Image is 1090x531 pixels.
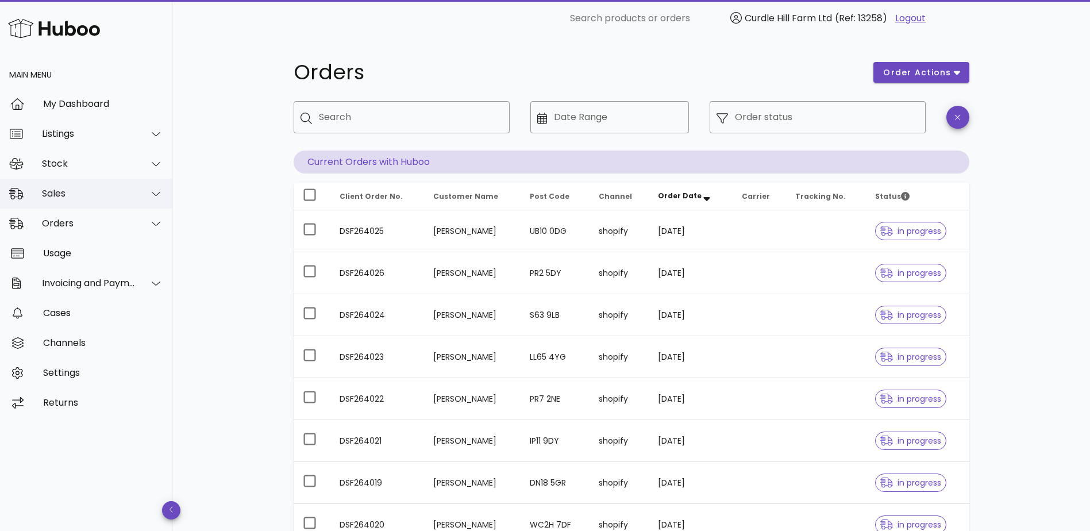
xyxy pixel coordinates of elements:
[330,252,425,294] td: DSF264026
[880,227,941,235] span: in progress
[866,183,969,210] th: Status
[424,336,520,378] td: [PERSON_NAME]
[590,252,649,294] td: shopify
[43,98,163,109] div: My Dashboard
[521,462,590,504] td: DN18 5GR
[880,395,941,403] span: in progress
[424,420,520,462] td: [PERSON_NAME]
[880,353,941,361] span: in progress
[649,294,732,336] td: [DATE]
[521,252,590,294] td: PR2 5DY
[521,183,590,210] th: Post Code
[649,462,732,504] td: [DATE]
[294,62,860,83] h1: Orders
[590,378,649,420] td: shopify
[424,294,520,336] td: [PERSON_NAME]
[895,11,926,25] a: Logout
[43,337,163,348] div: Channels
[880,269,941,277] span: in progress
[424,183,520,210] th: Customer Name
[649,420,732,462] td: [DATE]
[590,183,649,210] th: Channel
[424,378,520,420] td: [PERSON_NAME]
[599,191,632,201] span: Channel
[330,420,425,462] td: DSF264021
[880,521,941,529] span: in progress
[433,191,498,201] span: Customer Name
[43,248,163,259] div: Usage
[883,67,952,79] span: order actions
[880,437,941,445] span: in progress
[330,183,425,210] th: Client Order No.
[42,218,136,229] div: Orders
[521,420,590,462] td: IP11 9DY
[875,191,910,201] span: Status
[424,210,520,252] td: [PERSON_NAME]
[330,378,425,420] td: DSF264022
[330,336,425,378] td: DSF264023
[521,294,590,336] td: S63 9LB
[43,397,163,408] div: Returns
[742,191,770,201] span: Carrier
[745,11,832,25] span: Curdle Hill Farm Ltd
[649,183,732,210] th: Order Date: Sorted descending. Activate to remove sorting.
[649,210,732,252] td: [DATE]
[530,191,569,201] span: Post Code
[590,294,649,336] td: shopify
[424,462,520,504] td: [PERSON_NAME]
[340,191,403,201] span: Client Order No.
[42,128,136,139] div: Listings
[521,210,590,252] td: UB10 0DG
[8,16,100,41] img: Huboo Logo
[590,336,649,378] td: shopify
[330,462,425,504] td: DSF264019
[43,367,163,378] div: Settings
[330,294,425,336] td: DSF264024
[649,252,732,294] td: [DATE]
[42,158,136,169] div: Stock
[786,183,865,210] th: Tracking No.
[521,336,590,378] td: LL65 4YG
[649,378,732,420] td: [DATE]
[42,188,136,199] div: Sales
[590,420,649,462] td: shopify
[649,336,732,378] td: [DATE]
[43,307,163,318] div: Cases
[424,252,520,294] td: [PERSON_NAME]
[42,278,136,288] div: Invoicing and Payments
[795,191,846,201] span: Tracking No.
[590,210,649,252] td: shopify
[873,62,969,83] button: order actions
[294,151,969,174] p: Current Orders with Huboo
[330,210,425,252] td: DSF264025
[590,462,649,504] td: shopify
[733,183,786,210] th: Carrier
[658,191,702,201] span: Order Date
[880,311,941,319] span: in progress
[521,378,590,420] td: PR7 2NE
[880,479,941,487] span: in progress
[835,11,887,25] span: (Ref: 13258)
